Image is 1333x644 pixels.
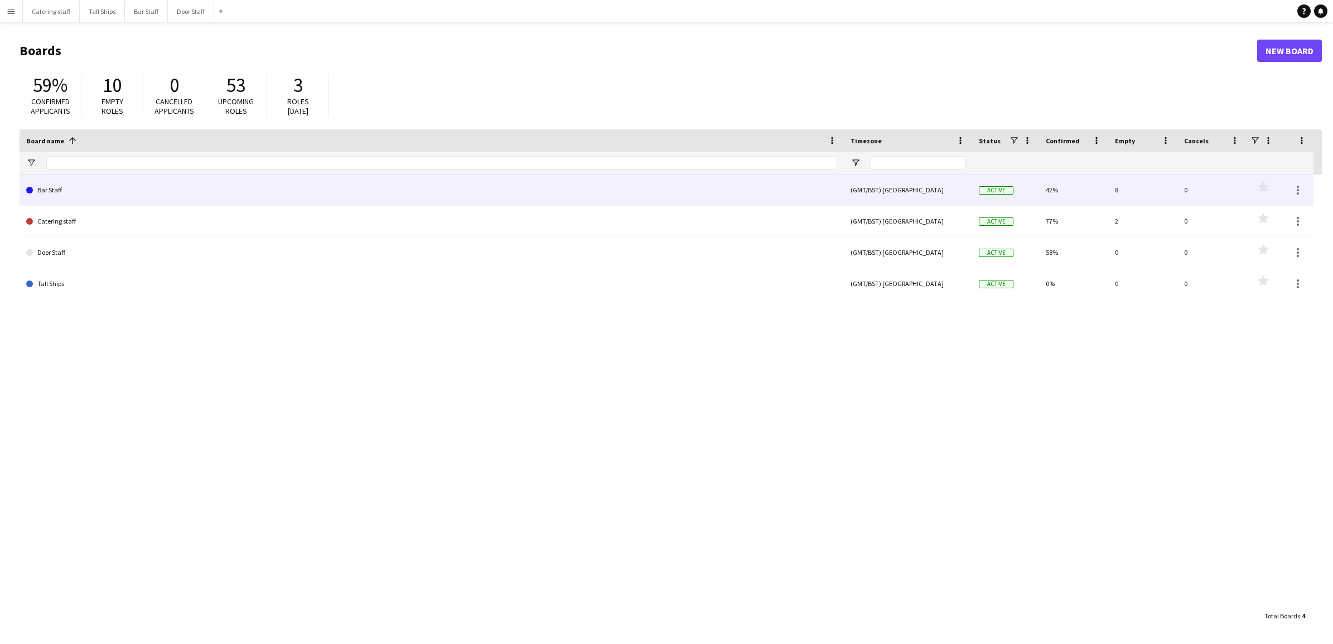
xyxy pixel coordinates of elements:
[168,1,214,22] button: Door Staff
[103,73,122,98] span: 10
[26,175,837,206] a: Bar Staff
[287,96,309,116] span: Roles [DATE]
[1115,137,1135,145] span: Empty
[1039,206,1108,236] div: 77%
[1177,175,1247,205] div: 0
[844,206,972,236] div: (GMT/BST) [GEOGRAPHIC_DATA]
[844,237,972,268] div: (GMT/BST) [GEOGRAPHIC_DATA]
[844,268,972,299] div: (GMT/BST) [GEOGRAPHIC_DATA]
[1177,268,1247,299] div: 0
[170,73,179,98] span: 0
[1177,206,1247,236] div: 0
[1264,605,1305,627] div: :
[1108,268,1177,299] div: 0
[218,96,254,116] span: Upcoming roles
[102,96,123,116] span: Empty roles
[20,42,1257,59] h1: Boards
[979,249,1013,257] span: Active
[154,96,194,116] span: Cancelled applicants
[1108,175,1177,205] div: 8
[1108,237,1177,268] div: 0
[46,156,837,170] input: Board name Filter Input
[1046,137,1080,145] span: Confirmed
[851,158,861,168] button: Open Filter Menu
[26,268,837,299] a: Tall Ships
[1264,612,1300,620] span: Total Boards
[293,73,303,98] span: 3
[1039,237,1108,268] div: 58%
[26,206,837,237] a: Catering staff
[26,237,837,268] a: Door Staff
[26,137,64,145] span: Board name
[979,217,1013,226] span: Active
[226,73,245,98] span: 53
[1184,137,1209,145] span: Cancels
[979,186,1013,195] span: Active
[1039,268,1108,299] div: 0%
[31,96,70,116] span: Confirmed applicants
[1108,206,1177,236] div: 2
[1302,612,1305,620] span: 4
[23,1,80,22] button: Catering staff
[979,137,1001,145] span: Status
[844,175,972,205] div: (GMT/BST) [GEOGRAPHIC_DATA]
[851,137,882,145] span: Timezone
[125,1,168,22] button: Bar Staff
[1039,175,1108,205] div: 42%
[26,158,36,168] button: Open Filter Menu
[1177,237,1247,268] div: 0
[33,73,67,98] span: 59%
[80,1,125,22] button: Tall Ships
[871,156,965,170] input: Timezone Filter Input
[979,280,1013,288] span: Active
[1257,40,1322,62] a: New Board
